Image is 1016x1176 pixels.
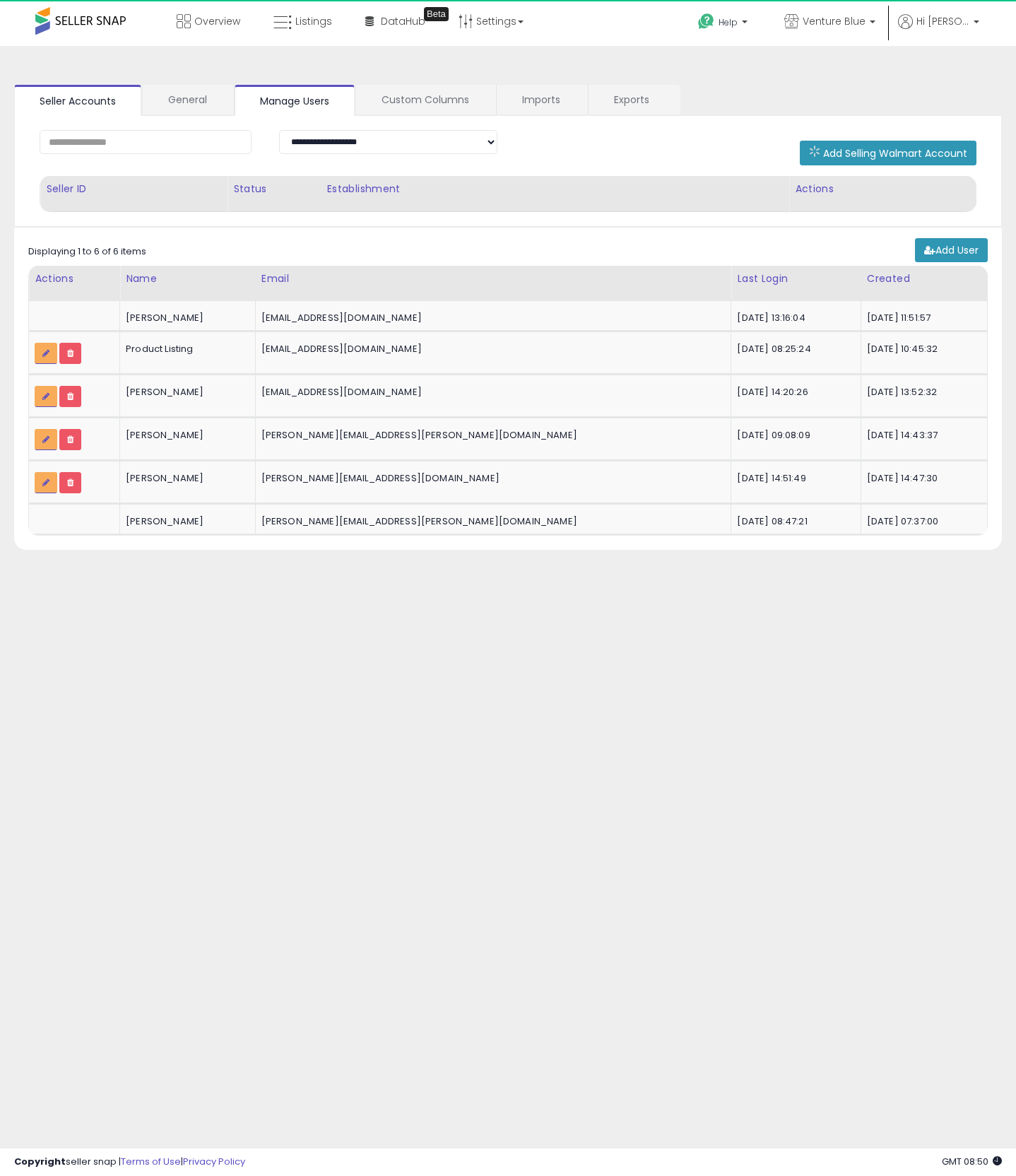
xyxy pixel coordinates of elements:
div: [PERSON_NAME] [126,386,244,399]
div: [EMAIL_ADDRESS][DOMAIN_NAME] [261,343,721,355]
div: Actions [35,271,114,286]
div: [EMAIL_ADDRESS][DOMAIN_NAME] [261,386,721,399]
div: [DATE] 10:45:32 [867,343,976,355]
div: Email [261,271,726,286]
div: [PERSON_NAME] [126,472,244,485]
a: Custom Columns [356,85,495,114]
div: Created [867,271,981,286]
div: Product Listing [126,343,244,355]
span: Hi [PERSON_NAME] [916,14,969,28]
a: Manage Users [235,85,355,116]
div: [PERSON_NAME] [126,429,244,442]
div: Last Login [737,271,854,286]
span: Add Selling Walmart Account [823,146,967,160]
a: Help [687,2,762,46]
i: Get Help [697,13,715,30]
a: Imports [497,85,586,114]
div: [EMAIL_ADDRESS][DOMAIN_NAME] [261,312,721,324]
div: [DATE] 13:52:32 [867,386,976,399]
div: [PERSON_NAME] [126,515,244,528]
div: [DATE] 09:08:09 [737,429,849,442]
span: Listings [295,14,332,28]
div: [DATE] 08:47:21 [737,515,849,528]
div: [DATE] 14:47:30 [867,472,976,485]
div: Tooltip anchor [424,7,449,21]
a: Add User [915,238,988,262]
div: Displaying 1 to 6 of 6 items [28,245,146,259]
div: [DATE] 07:37:00 [867,515,976,528]
a: Seller Accounts [14,85,141,116]
span: Overview [194,14,240,28]
a: Exports [589,85,679,114]
div: Status [233,182,315,196]
span: DataHub [381,14,425,28]
div: Name [126,271,249,286]
div: Establishment [327,182,784,196]
span: Help [719,16,738,28]
div: [PERSON_NAME][EMAIL_ADDRESS][PERSON_NAME][DOMAIN_NAME] [261,515,721,528]
div: [PERSON_NAME] [126,312,244,324]
div: [DATE] 14:20:26 [737,386,849,399]
div: [DATE] 14:51:49 [737,472,849,485]
button: Add Selling Walmart Account [800,141,976,165]
span: Venture Blue [803,14,866,28]
div: [DATE] 11:51:57 [867,312,976,324]
a: General [143,85,232,114]
div: [DATE] 13:16:04 [737,312,849,324]
div: Seller ID [46,182,221,196]
div: [PERSON_NAME][EMAIL_ADDRESS][DOMAIN_NAME] [261,472,721,485]
div: [DATE] 14:43:37 [867,429,976,442]
div: [PERSON_NAME][EMAIL_ADDRESS][PERSON_NAME][DOMAIN_NAME] [261,429,721,442]
a: Hi [PERSON_NAME] [898,14,979,46]
div: Actions [795,182,970,196]
div: [DATE] 08:25:24 [737,343,849,355]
